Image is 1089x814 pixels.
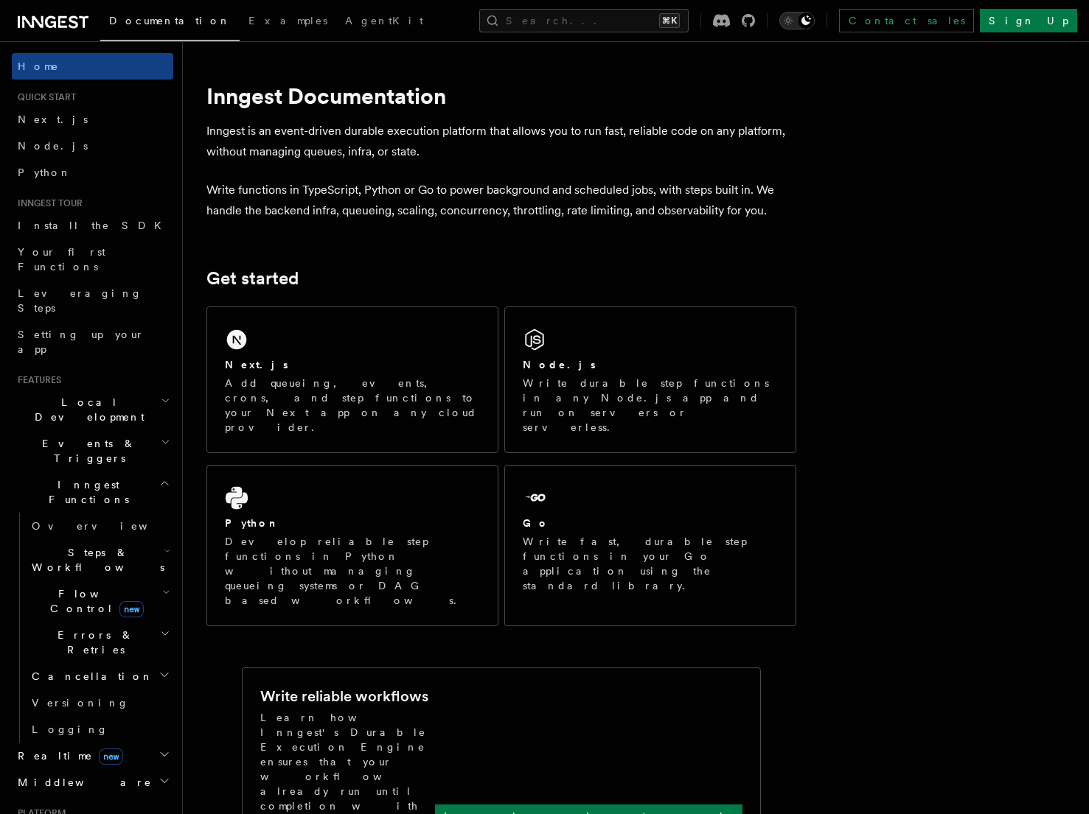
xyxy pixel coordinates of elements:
span: new [99,748,123,765]
button: Steps & Workflows [26,539,173,580]
h2: Node.js [523,357,596,372]
a: AgentKit [336,4,432,40]
span: Realtime [12,748,123,763]
span: Middleware [12,775,152,790]
p: Write functions in TypeScript, Python or Go to power background and scheduled jobs, with steps bu... [206,180,796,221]
a: Install the SDK [12,212,173,239]
span: Local Development [12,395,161,424]
span: Inngest Functions [12,477,159,507]
span: new [119,601,144,617]
a: Your first Functions [12,239,173,280]
span: Errors & Retries [26,628,160,657]
h2: Python [225,516,279,530]
button: Inngest Functions [12,471,173,513]
a: Versioning [26,690,173,716]
span: Steps & Workflows [26,545,164,575]
h2: Write reliable workflows [260,686,428,706]
p: Develop reliable step functions in Python without managing queueing systems or DAG based workflows. [225,534,480,608]
span: Events & Triggers [12,436,161,466]
h1: Inngest Documentation [206,83,796,109]
p: Add queueing, events, crons, and step functions to your Next app on any cloud provider. [225,376,480,435]
a: Sign Up [980,9,1077,32]
span: Documentation [109,15,231,27]
span: Home [18,59,59,74]
a: Python [12,159,173,186]
a: Overview [26,513,173,539]
span: Flow Control [26,586,162,616]
a: Home [12,53,173,80]
a: Documentation [100,4,240,41]
a: Contact sales [839,9,974,32]
a: PythonDevelop reliable step functions in Python without managing queueing systems or DAG based wo... [206,465,498,626]
button: Errors & Retries [26,622,173,663]
p: Inngest is an event-driven durable execution platform that allows you to run fast, reliable code ... [206,121,796,162]
h2: Go [523,516,549,530]
button: Realtimenew [12,743,173,769]
button: Toggle dark mode [779,12,815,29]
button: Flow Controlnew [26,580,173,622]
p: Write durable step functions in any Node.js app and run on servers or serverless. [523,376,778,435]
a: Leveraging Steps [12,280,173,321]
span: Features [12,374,61,386]
button: Cancellation [26,663,173,690]
span: Cancellation [26,669,153,684]
a: GoWrite fast, durable step functions in your Go application using the standard library. [504,465,796,626]
span: Leveraging Steps [18,287,142,314]
a: Node.jsWrite durable step functions in any Node.js app and run on servers or serverless. [504,306,796,453]
button: Search...⌘K [479,9,689,32]
button: Local Development [12,389,173,430]
span: Install the SDK [18,220,170,231]
kbd: ⌘K [659,13,680,28]
a: Node.js [12,133,173,159]
span: Setting up your app [18,329,145,355]
span: Inngest tour [12,197,83,209]
a: Get started [206,268,299,289]
a: Examples [240,4,336,40]
button: Middleware [12,769,173,796]
button: Events & Triggers [12,430,173,471]
span: Overview [32,520,184,532]
span: Node.js [18,140,88,152]
h2: Next.js [225,357,288,372]
span: AgentKit [345,15,423,27]
span: Quick start [12,91,76,103]
span: Versioning [32,697,129,709]
span: Logging [32,723,108,735]
p: Write fast, durable step functions in your Go application using the standard library. [523,534,778,593]
span: Python [18,166,72,178]
a: Logging [26,716,173,743]
a: Next.jsAdd queueing, events, crons, and step functions to your Next app on any cloud provider. [206,306,498,453]
div: Inngest Functions [12,513,173,743]
span: Next.js [18,113,88,125]
a: Next.js [12,106,173,133]
a: Setting up your app [12,321,173,362]
span: Your first Functions [18,246,105,273]
span: Examples [248,15,327,27]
